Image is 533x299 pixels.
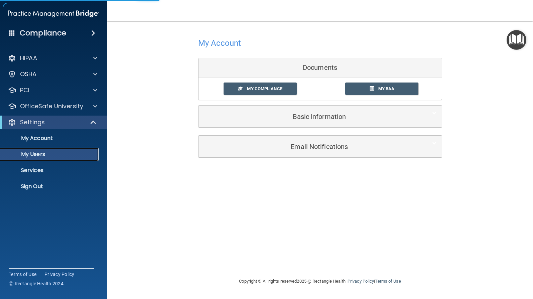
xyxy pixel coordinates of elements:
h5: Email Notifications [204,143,416,150]
p: HIPAA [20,54,37,62]
p: OSHA [20,70,37,78]
h4: My Account [198,39,241,47]
h5: Basic Information [204,113,416,120]
p: Services [4,167,96,174]
a: Privacy Policy [44,271,75,278]
p: OfficeSafe University [20,102,83,110]
a: OfficeSafe University [8,102,97,110]
p: Settings [20,118,45,126]
a: Terms of Use [375,279,401,284]
a: Settings [8,118,97,126]
a: Email Notifications [204,139,437,154]
a: Basic Information [204,109,437,124]
a: PCI [8,86,97,94]
a: OSHA [8,70,97,78]
a: Terms of Use [9,271,36,278]
div: Copyright © All rights reserved 2025 @ Rectangle Health | | [198,271,442,292]
span: My BAA [378,86,395,91]
span: Ⓒ Rectangle Health 2024 [9,280,63,287]
h4: Compliance [20,28,66,38]
a: Privacy Policy [348,279,374,284]
span: My Compliance [247,86,282,91]
button: Open Resource Center [507,30,526,50]
p: PCI [20,86,29,94]
p: My Account [4,135,96,142]
p: My Users [4,151,96,158]
p: Sign Out [4,183,96,190]
a: HIPAA [8,54,97,62]
div: Documents [198,58,442,78]
img: PMB logo [8,7,99,20]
